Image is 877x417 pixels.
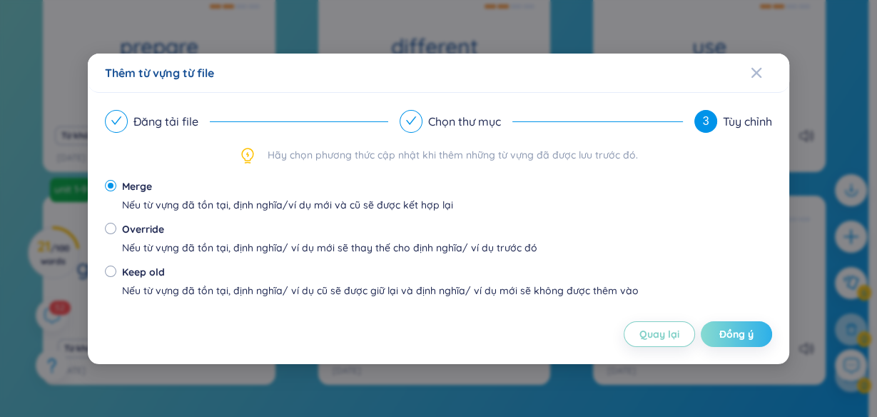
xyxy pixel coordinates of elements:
[133,110,210,133] div: Đăng tải file
[428,110,512,133] div: Chọn thư mục
[639,327,679,341] span: Quay lại
[122,283,639,298] div: Nếu từ vựng đã tồn tại, định nghĩa/ ví dụ cũ sẽ được giữ lại và định nghĩa/ ví dụ mới sẽ không đư...
[723,110,772,133] div: Tùy chỉnh
[122,197,453,213] div: Nếu từ vựng đã tồn tại, định nghĩa/ví dụ mới và cũ sẽ được kết hợp lại
[400,110,683,133] div: Chọn thư mục
[703,115,709,127] span: 3
[122,240,537,256] div: Nếu từ vựng đã tồn tại, định nghĩa/ ví dụ mới sẽ thay thế cho định nghĩa/ ví dụ trước đó
[122,264,639,280] div: Keep old
[624,321,695,347] button: Quay lại
[405,115,417,126] span: check
[122,179,453,194] div: Merge
[105,65,772,81] div: Thêm từ vựng từ file
[751,54,789,92] button: Close
[268,147,638,164] span: Hãy chọn phương thức cập nhật khi thêm những từ vựng đã được lưu trước đó.
[111,115,122,126] span: check
[122,221,537,237] div: Override
[105,110,388,133] div: Đăng tải file
[694,110,772,133] div: 3Tùy chỉnh
[719,327,754,341] span: Đồng ý
[701,321,772,347] button: Đồng ý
